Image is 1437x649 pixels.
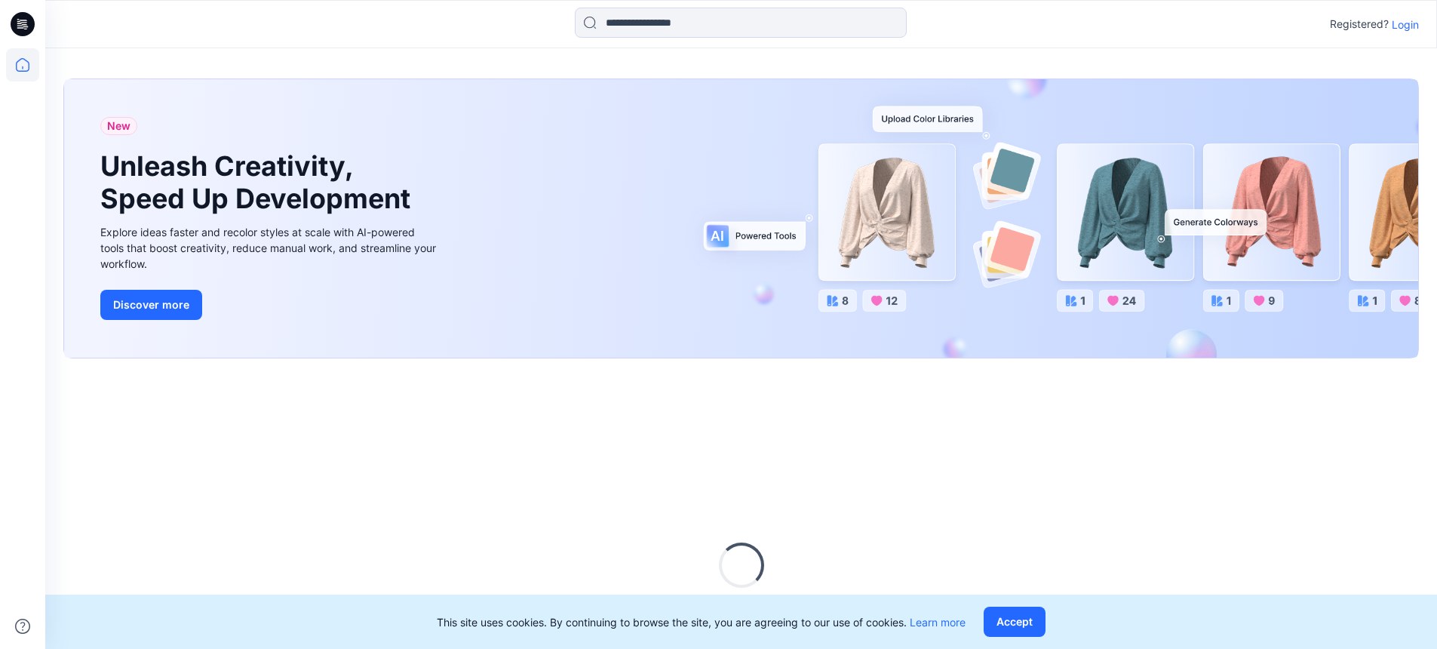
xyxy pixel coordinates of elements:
[100,224,440,272] div: Explore ideas faster and recolor styles at scale with AI-powered tools that boost creativity, red...
[910,616,966,629] a: Learn more
[100,150,417,215] h1: Unleash Creativity, Speed Up Development
[1330,15,1389,33] p: Registered?
[1392,17,1419,32] p: Login
[984,607,1046,637] button: Accept
[437,614,966,630] p: This site uses cookies. By continuing to browse the site, you are agreeing to our use of cookies.
[100,290,440,320] a: Discover more
[100,290,202,320] button: Discover more
[107,117,130,135] span: New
